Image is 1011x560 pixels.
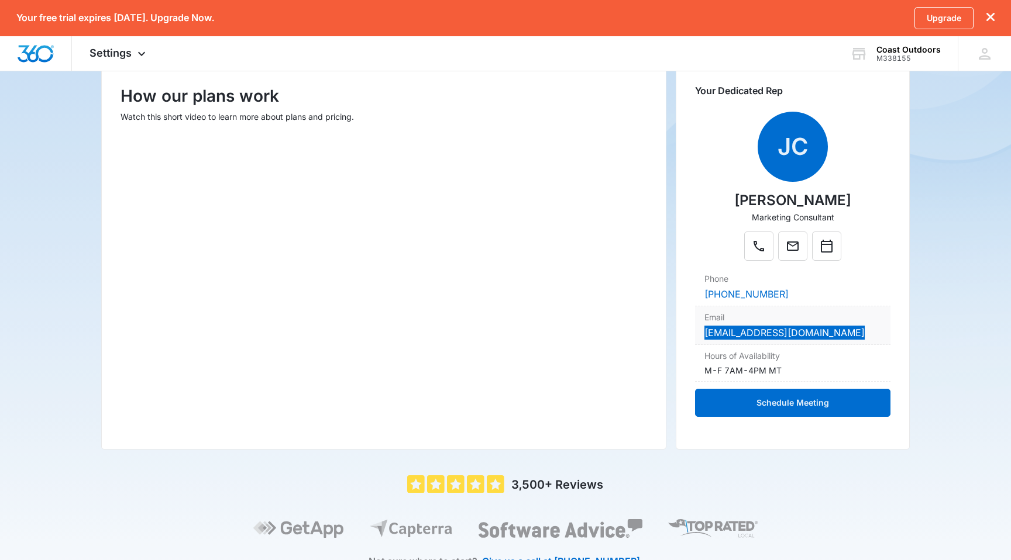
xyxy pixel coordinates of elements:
[914,7,974,29] a: Upgrade
[752,211,834,223] p: Marketing Consultant
[758,112,828,182] span: JC
[121,84,647,108] p: How our plans work
[704,311,881,323] dt: Email
[695,268,890,306] div: Phone[PHONE_NUMBER]
[876,45,941,54] div: account name
[511,476,603,493] p: 3,500+ Reviews
[986,12,995,23] button: dismiss this dialog
[90,47,132,59] span: Settings
[668,519,758,538] img: Top Rated Local
[744,231,773,261] button: Phone
[121,134,647,430] iframe: How our plans work
[704,327,865,338] a: [EMAIL_ADDRESS][DOMAIN_NAME]
[704,364,782,376] p: M-F 7AM-4PM MT
[72,36,166,71] div: Settings
[695,84,890,98] p: Your Dedicated Rep
[369,519,453,538] img: Capterra
[812,231,841,261] button: Calendar
[704,272,881,285] dt: Phone
[16,12,214,23] p: Your free trial expires [DATE]. Upgrade Now.
[695,389,890,417] button: Schedule Meeting
[695,345,890,382] div: Hours of AvailabilityM-F 7AM-4PM MT
[778,231,807,261] button: Mail
[253,519,343,538] img: GetApp
[479,519,642,538] img: Software Advice
[704,350,881,362] dt: Hours of Availability
[121,110,647,123] p: Watch this short video to learn more about plans and pricing.
[734,190,851,211] p: [PERSON_NAME]
[695,306,890,345] div: Email[EMAIL_ADDRESS][DOMAIN_NAME]
[704,288,789,300] a: [PHONE_NUMBER]
[876,54,941,63] div: account id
